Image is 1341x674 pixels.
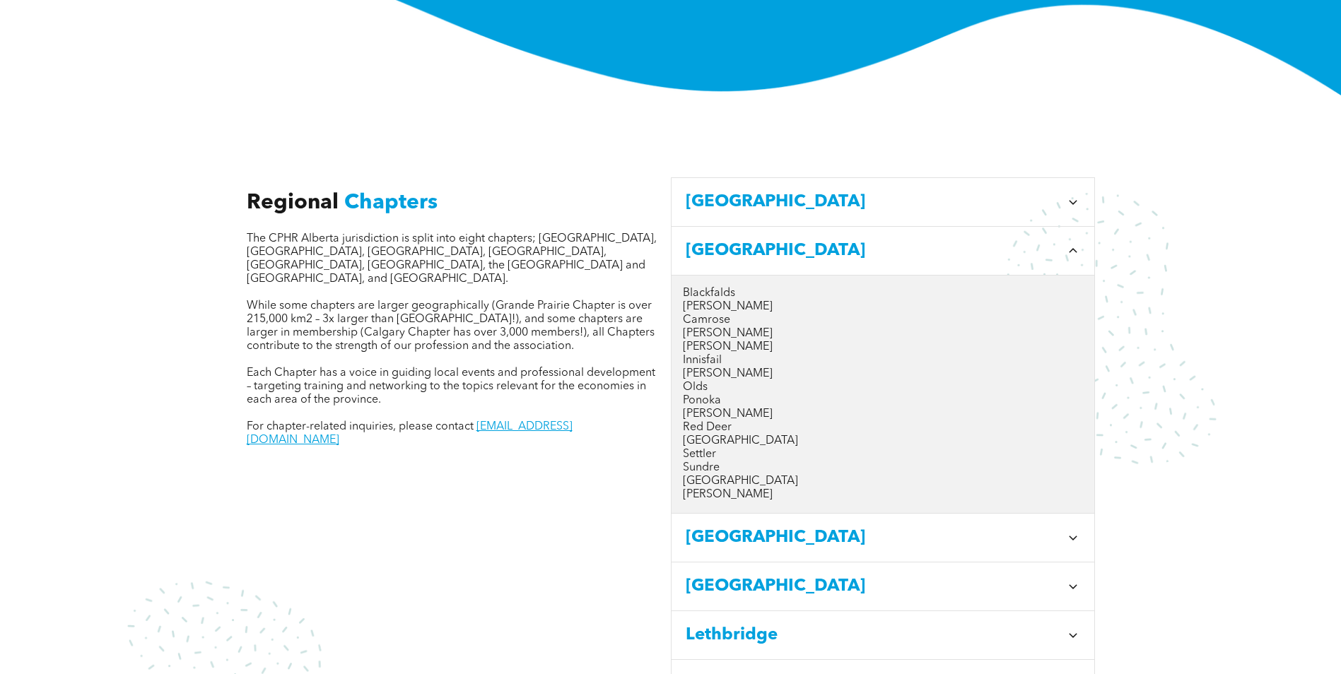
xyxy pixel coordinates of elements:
span: The CPHR Alberta jurisdiction is split into eight chapters; [GEOGRAPHIC_DATA], [GEOGRAPHIC_DATA],... [247,233,657,285]
p: Olds [683,381,1083,394]
span: Lethbridge [686,622,1060,648]
span: Regional [247,192,339,213]
p: Sundre [683,461,1083,475]
span: For chapter-related inquiries, please contact [247,421,474,432]
p: [PERSON_NAME] [683,300,1083,314]
span: [GEOGRAPHIC_DATA] [686,238,1060,264]
p: Blackfalds [683,287,1083,300]
p: [PERSON_NAME] [683,341,1083,354]
p: Settler [683,448,1083,461]
span: [GEOGRAPHIC_DATA] [686,574,1060,599]
p: [PERSON_NAME] [683,367,1083,381]
p: Ponoka [683,394,1083,408]
p: [GEOGRAPHIC_DATA] [683,434,1083,448]
p: [PERSON_NAME] [683,327,1083,341]
span: [GEOGRAPHIC_DATA] [686,189,1060,215]
span: While some chapters are larger geographically (Grande Prairie Chapter is over 215,000 km2 – 3x la... [247,300,655,352]
p: [GEOGRAPHIC_DATA] [683,475,1083,488]
span: Each Chapter has a voice in guiding local events and professional development – targeting trainin... [247,367,655,406]
p: Camrose [683,314,1083,327]
span: Chapters [344,192,438,213]
span: [GEOGRAPHIC_DATA] [686,525,1060,550]
p: [PERSON_NAME] [683,408,1083,421]
p: Red Deer [683,421,1083,434]
p: Innisfail [683,354,1083,367]
p: [PERSON_NAME] [683,488,1083,502]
